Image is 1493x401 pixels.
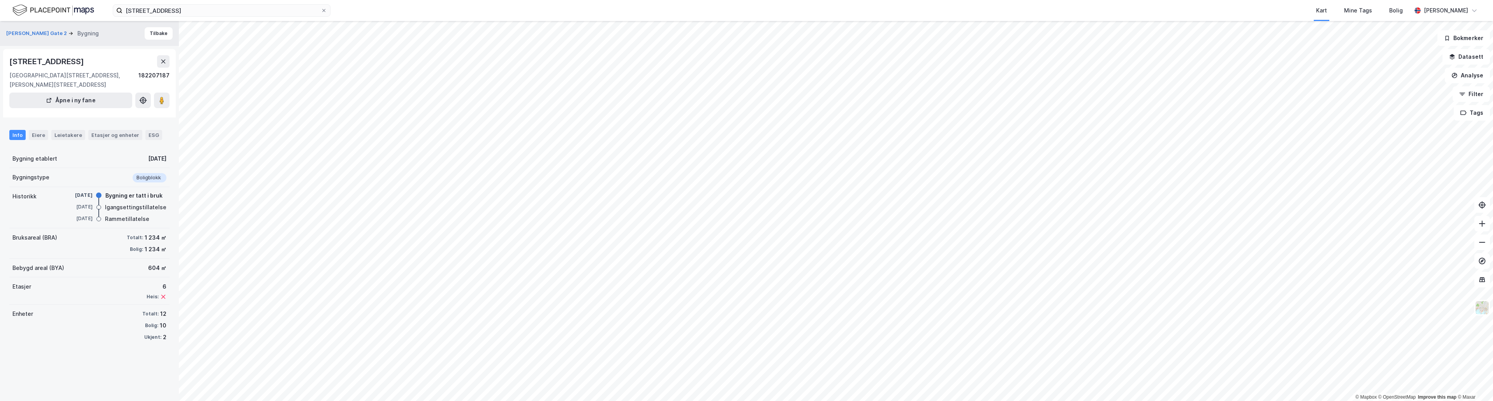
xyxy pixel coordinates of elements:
div: Etasjer og enheter [91,131,139,138]
div: Bruksareal (BRA) [12,233,57,242]
div: 12 [160,309,166,319]
div: Historikk [12,192,37,201]
div: Bygning etablert [12,154,57,163]
button: Datasett [1442,49,1490,65]
div: Eiere [29,130,48,140]
button: Åpne i ny fane [9,93,132,108]
div: 604 ㎡ [148,263,166,273]
input: Søk på adresse, matrikkel, gårdeiere, leietakere eller personer [122,5,321,16]
div: [DATE] [61,203,93,210]
div: Rammetillatelse [105,214,149,224]
div: Bolig: [145,322,158,329]
div: Enheter [12,309,33,319]
div: Leietakere [51,130,85,140]
div: Bygningstype [12,173,49,182]
div: [DATE] [61,215,93,222]
div: Bygning er tatt i bruk [105,191,163,200]
div: [DATE] [148,154,166,163]
a: Mapbox [1355,394,1377,400]
button: Tags [1454,105,1490,121]
div: 2 [163,333,166,342]
button: Tilbake [145,27,173,40]
div: [PERSON_NAME] [1424,6,1468,15]
div: Igangsettingstillatelse [105,203,166,212]
button: Bokmerker [1437,30,1490,46]
a: OpenStreetMap [1378,394,1416,400]
div: Kontrollprogram for chat [1454,364,1493,401]
div: Ukjent: [144,334,161,340]
div: 6 [147,282,166,291]
div: [STREET_ADDRESS] [9,55,86,68]
img: logo.f888ab2527a4732fd821a326f86c7f29.svg [12,4,94,17]
div: 10 [160,321,166,330]
div: Bygning [77,29,99,38]
div: Etasjer [12,282,31,291]
img: Z [1475,300,1490,315]
div: Bebygd areal (BYA) [12,263,64,273]
div: Heis: [147,294,159,300]
div: 182207187 [138,71,170,89]
div: Totalt: [142,311,159,317]
div: [GEOGRAPHIC_DATA][STREET_ADDRESS], [PERSON_NAME][STREET_ADDRESS] [9,71,138,89]
div: Info [9,130,26,140]
button: Filter [1453,86,1490,102]
div: Mine Tags [1344,6,1372,15]
div: 1 234 ㎡ [145,245,166,254]
button: [PERSON_NAME] Gate 2 [6,30,68,37]
a: Improve this map [1418,394,1456,400]
div: [DATE] [61,192,93,199]
div: Bolig [1389,6,1403,15]
div: Kart [1316,6,1327,15]
iframe: Chat Widget [1454,364,1493,401]
div: Bolig: [130,246,143,252]
div: ESG [145,130,162,140]
div: Totalt: [127,235,143,241]
button: Analyse [1445,68,1490,83]
div: 1 234 ㎡ [145,233,166,242]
